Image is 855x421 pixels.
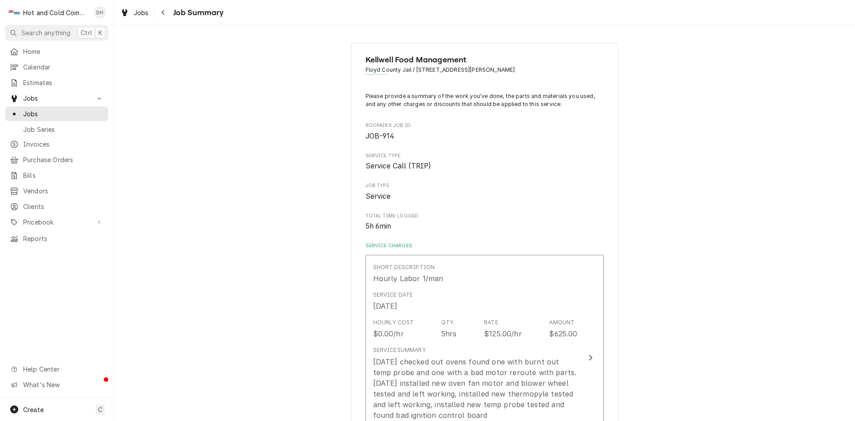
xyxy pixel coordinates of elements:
[117,5,152,20] a: Jobs
[23,171,104,180] span: Bills
[23,380,103,389] span: What's New
[23,406,44,413] span: Create
[373,301,398,311] div: [DATE]
[156,5,171,20] button: Navigate back
[94,6,106,19] div: Daryl Harris's Avatar
[366,242,604,249] label: Service Charges
[5,168,108,183] a: Bills
[5,362,108,376] a: Go to Help Center
[366,213,604,232] div: Total Time Logged
[5,44,108,59] a: Home
[171,7,224,19] span: Job Summary
[366,66,604,74] span: Address
[23,125,104,134] span: Job Series
[366,161,604,172] span: Service Type
[23,8,89,17] div: Hot and Cold Commercial Kitchens, Inc.
[5,91,108,106] a: Go to Jobs
[23,78,104,87] span: Estimates
[134,8,149,17] span: Jobs
[23,202,104,211] span: Clients
[5,231,108,246] a: Reports
[81,28,92,37] span: Ctrl
[366,213,604,220] span: Total Time Logged
[366,191,604,202] span: Job Type
[23,94,90,103] span: Jobs
[23,109,104,119] span: Jobs
[373,328,404,339] div: $0.00/hr
[23,47,104,56] span: Home
[441,319,455,327] div: Qty.
[366,132,395,140] span: JOB-914
[23,155,104,164] span: Purchase Orders
[373,346,426,354] div: Service Summary
[484,319,498,327] div: Rate
[5,199,108,214] a: Clients
[366,182,604,201] div: Job Type
[373,263,435,271] div: Short Description
[5,60,108,74] a: Calendar
[98,405,102,414] span: C
[373,319,414,327] div: Hourly Cost
[366,182,604,189] span: Job Type
[5,215,108,229] a: Go to Pricebook
[366,152,604,159] span: Service Type
[98,28,102,37] span: K
[373,273,444,284] div: Hourly Labor 1/man
[366,222,391,230] span: 5h 6min
[5,137,108,151] a: Invoices
[94,6,106,19] div: DH
[373,291,413,299] div: Service Date
[366,92,604,109] p: Please provide a summary of the work you've done, the parts and materials you used, and any other...
[366,152,604,172] div: Service Type
[5,106,108,121] a: Jobs
[8,6,20,19] div: Hot and Cold Commercial Kitchens, Inc.'s Avatar
[8,6,20,19] div: H
[5,75,108,90] a: Estimates
[484,328,522,339] div: $125.00/hr
[366,162,432,170] span: Service Call (TRIP)
[366,131,604,142] span: Roopairs Job ID
[366,54,604,66] span: Name
[5,122,108,137] a: Job Series
[549,328,577,339] div: $625.00
[23,364,103,374] span: Help Center
[366,54,604,81] div: Client Information
[5,152,108,167] a: Purchase Orders
[23,62,104,72] span: Calendar
[5,377,108,392] a: Go to What's New
[5,25,108,41] button: Search anythingCtrlK
[23,186,104,196] span: Vendors
[549,319,574,327] div: Amount
[366,122,604,129] span: Roopairs Job ID
[441,328,457,339] div: 5hrs
[5,184,108,198] a: Vendors
[23,234,104,243] span: Reports
[21,28,70,37] span: Search anything
[23,139,104,149] span: Invoices
[366,192,391,200] span: Service
[366,221,604,232] span: Total Time Logged
[23,217,90,227] span: Pricebook
[366,122,604,141] div: Roopairs Job ID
